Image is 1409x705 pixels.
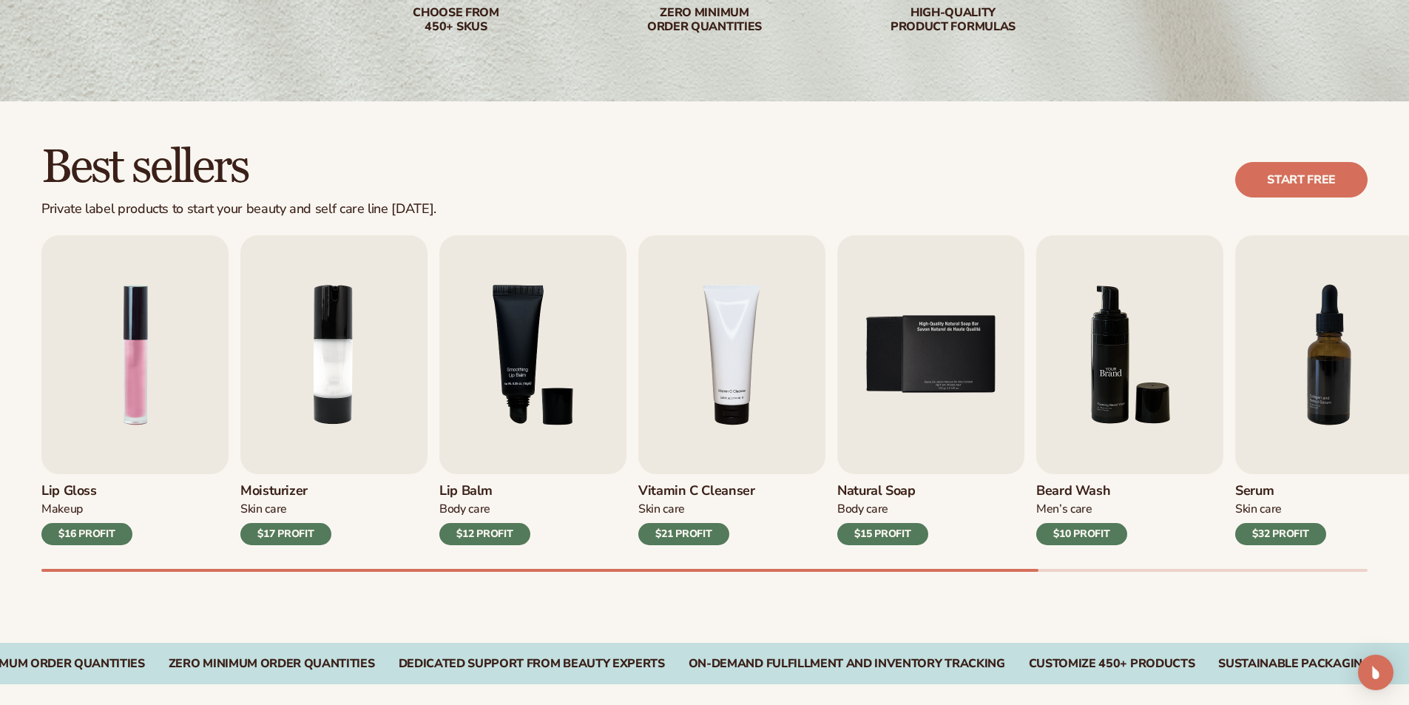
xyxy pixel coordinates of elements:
div: Skin Care [638,502,755,517]
a: 1 / 9 [41,235,229,545]
div: Body Care [439,502,530,517]
div: Choose from 450+ Skus [362,6,551,34]
a: 4 / 9 [638,235,825,545]
div: Zero Minimum Order QuantitieS [169,657,375,671]
h3: Lip Gloss [41,483,132,499]
div: $17 PROFIT [240,523,331,545]
div: $15 PROFIT [837,523,928,545]
h3: Lip Balm [439,483,530,499]
div: Men’s Care [1036,502,1127,517]
a: 3 / 9 [439,235,626,545]
img: Shopify Image 10 [1036,235,1223,474]
div: High-quality product formulas [859,6,1048,34]
div: Body Care [837,502,928,517]
h3: Serum [1235,483,1326,499]
h3: Natural Soap [837,483,928,499]
div: Skin Care [240,502,331,517]
div: Private label products to start your beauty and self care line [DATE]. [41,201,436,217]
a: 6 / 9 [1036,235,1223,545]
h3: Moisturizer [240,483,331,499]
div: $10 PROFIT [1036,523,1127,545]
a: Start free [1235,162,1368,198]
div: Skin Care [1235,502,1326,517]
div: $21 PROFIT [638,523,729,545]
div: $32 PROFIT [1235,523,1326,545]
h2: Best sellers [41,143,436,192]
div: SUSTAINABLE PACKAGING [1218,657,1371,671]
div: $12 PROFIT [439,523,530,545]
div: Zero minimum order quantities [610,6,800,34]
h3: Vitamin C Cleanser [638,483,755,499]
h3: Beard Wash [1036,483,1127,499]
a: 2 / 9 [240,235,428,545]
div: CUSTOMIZE 450+ PRODUCTS [1029,657,1195,671]
a: 5 / 9 [837,235,1024,545]
div: Open Intercom Messenger [1358,655,1393,690]
div: Dedicated Support From Beauty Experts [399,657,665,671]
div: $16 PROFIT [41,523,132,545]
div: On-Demand Fulfillment and Inventory Tracking [689,657,1005,671]
div: Makeup [41,502,132,517]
